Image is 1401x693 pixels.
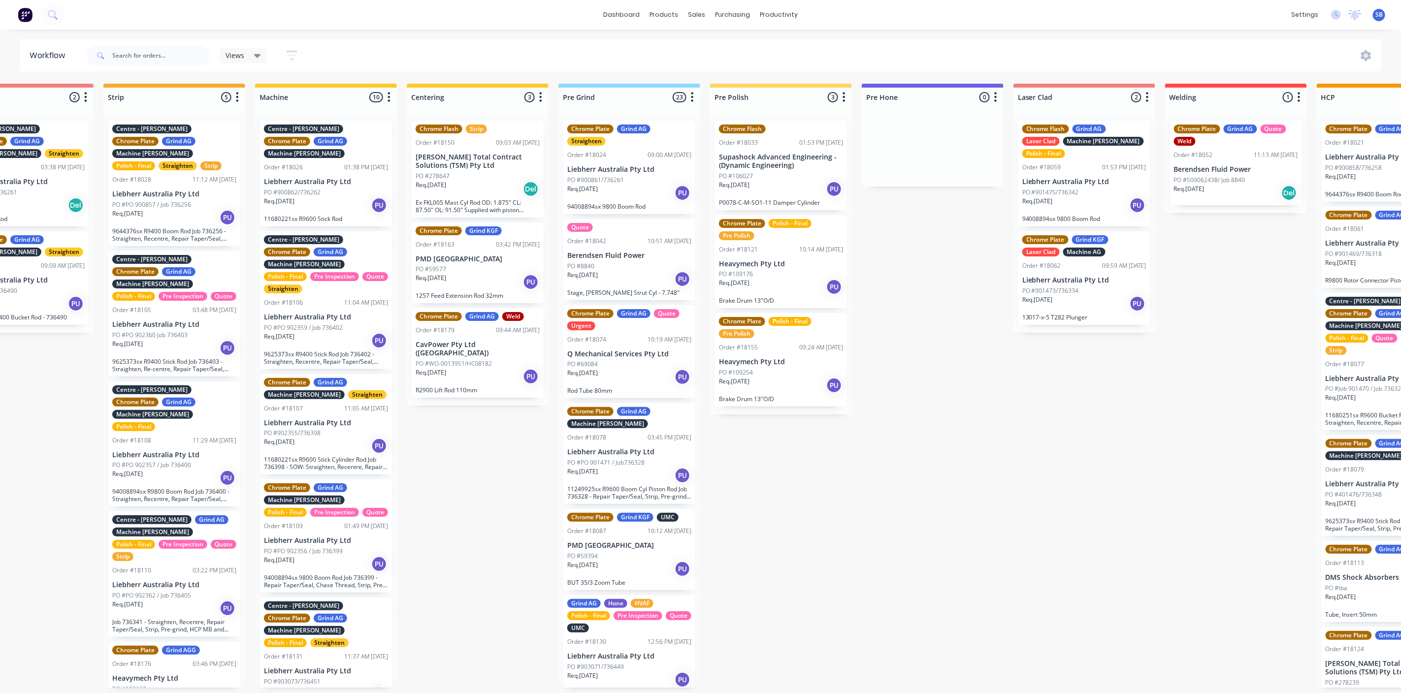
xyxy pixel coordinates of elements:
div: Order #18026 [264,163,303,172]
div: Chrome Plate [719,317,765,326]
p: Req. [DATE] [1174,185,1205,193]
div: Machine [PERSON_NAME] [112,280,193,288]
p: Stage, [PERSON_NAME] Strut Cyl - 7.748" [567,289,691,296]
div: Centre - [PERSON_NAME]Chrome PlateGrind AGMachine [PERSON_NAME]Polish - FinalOrder #1810811:29 AM... [108,381,240,507]
div: Chrome PlateGrind AGMachine [PERSON_NAME]Polish - FinalPre InspectionQuoteOrder #1810901:49 PM [D... [260,479,392,593]
div: Chrome PlatePolish - FinalPre PolishOrder #1815509:24 AM [DATE]Heavymech Pty LtdPO #109254Req.[DA... [715,313,847,407]
div: Grind AG [314,137,347,146]
div: Centre - [PERSON_NAME]Chrome PlateGrind AGMachine [PERSON_NAME]Order #1802601:38 PM [DATE]Liebher... [260,121,392,226]
div: Chrome Plate [112,398,159,407]
p: PO #69084 [567,360,598,369]
p: Liebherr Australia Pty Ltd [112,451,236,459]
p: Req. [DATE] [567,369,598,378]
div: Straighten [45,149,83,158]
div: Machine [PERSON_NAME] [112,149,193,158]
div: Order #18179 [416,326,455,335]
div: Chrome Plate [719,219,765,228]
div: Grind AG [162,137,195,146]
div: Centre - [PERSON_NAME]Chrome PlateGrind AGMachine [PERSON_NAME]Polish - FinalPre InspectionQuoteO... [108,251,240,377]
div: Chrome Plate [1326,439,1372,448]
div: Order #18062 [1022,261,1061,270]
div: Chrome Plate [264,483,310,492]
div: Straighten [45,248,83,256]
p: PO #278647 [416,172,450,181]
div: Machine [PERSON_NAME] [264,496,345,504]
p: 9644376sx R9400 Boom Rod Job 736256 - Straighten, Recentre, Repair Taper/Seal, Strip, Pre-grind, ... [112,227,236,242]
div: Chrome Plate [264,378,310,387]
div: Grind AG [10,235,44,244]
div: Grind AG [617,407,651,416]
p: PO #PO 902360 Job 736403 [112,331,188,340]
div: Order #18061 [1326,224,1365,233]
p: Brake Drum 13"O/D [719,297,843,304]
p: Liebherr Australia Pty Ltd [264,178,388,186]
div: Strip [466,125,487,133]
div: Del [68,197,84,213]
div: Machine [PERSON_NAME] [567,419,648,428]
div: Grind KGF [1072,235,1108,244]
div: Chrome Flash [416,125,462,133]
p: PO #106027 [719,172,753,181]
div: 11:04 AM [DATE] [344,298,388,307]
div: Chrome Plate [1174,125,1220,133]
div: Order #18108 [112,436,151,445]
span: SB [1375,10,1383,19]
div: Weld [502,312,524,321]
div: Chrome Plate [416,312,462,321]
div: Chrome PlatePolish - FinalPre PolishOrder #1812110:14 AM [DATE]Heavymech Pty LtdPO #109176Req.[DA... [715,215,847,309]
div: 09:24 AM [DATE] [799,343,843,352]
p: [PERSON_NAME] Total Contract Solutions (TSM) Pty Ltd [416,153,540,170]
div: Urgent [567,321,595,330]
div: Chrome Plate [264,137,310,146]
div: Quote [211,292,236,301]
div: 09:09 AM [DATE] [41,261,85,270]
div: 03:48 PM [DATE] [193,306,236,315]
p: Req. [DATE] [264,197,294,206]
p: Berendsen Fluid Power [1174,165,1298,174]
div: Grind AG [162,398,195,407]
div: PU [826,279,842,295]
div: Chrome Plate [567,125,614,133]
div: Order #18021 [1326,138,1365,147]
div: 10:19 AM [DATE] [648,335,691,344]
p: 9625373sx R9400 Stick Rod Job 736402 - Straighten, Recentre, Repair Taper/Seal, Strip, Pre-grind,... [264,350,388,365]
div: Chrome Flash [719,125,766,133]
div: 11:05 AM [DATE] [344,404,388,413]
p: PO #PO 901471 / Job736328 [567,458,645,467]
p: Liebherr Australia Pty Ltd [264,419,388,427]
div: 10:14 AM [DATE] [799,245,843,254]
p: Req. [DATE] [1326,258,1356,267]
div: PU [220,340,235,356]
p: Req. [DATE] [567,271,598,280]
p: PO #8840 [567,262,594,271]
div: 09:03 AM [DATE] [496,138,540,147]
div: Grind AG [162,267,195,276]
p: 9625373sx R9400 Stick Rod Job 736403 - Straighten, Re-centre, Repair Taper/Seal, Strip, Pre-grind... [112,358,236,373]
p: P0078-C-M-SO1-11 Damper Cylinder [719,199,843,206]
p: Req. [DATE] [1326,499,1356,508]
p: CavPower Pty Ltd ([GEOGRAPHIC_DATA]) [416,341,540,357]
div: Grind AG [1073,125,1106,133]
div: Order #18059 [1022,163,1061,172]
p: Req. [DATE] [567,185,598,193]
div: Order #18079 [1326,465,1365,474]
div: Chrome FlashOrder #1803301:53 PM [DATE]Supashock Advanced Engineering - (Dynamic Engineering)PO #... [715,121,847,210]
div: Polish - Final [112,292,155,301]
p: Liebherr Australia Pty Ltd [112,190,236,198]
div: UMC [657,513,679,522]
div: Grind KGF [465,226,502,235]
p: Q Mechanical Services Pty Ltd [567,350,691,358]
p: Heavymech Pty Ltd [719,260,843,268]
p: 1257 Feed Extension Rod 32mm [416,292,540,299]
div: Machine [PERSON_NAME] [264,149,345,158]
p: Req. [DATE] [719,377,749,386]
div: Machine [PERSON_NAME] [264,260,345,269]
p: Brake Drum 13"O/D [719,395,843,403]
p: Req. [DATE] [112,470,143,478]
div: Order #18150 [416,138,455,147]
p: PMD [GEOGRAPHIC_DATA] [416,255,540,263]
div: Straighten [348,390,387,399]
p: Req. [DATE] [416,274,446,283]
div: Quote [362,508,388,517]
div: Order #18028 [112,175,151,184]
